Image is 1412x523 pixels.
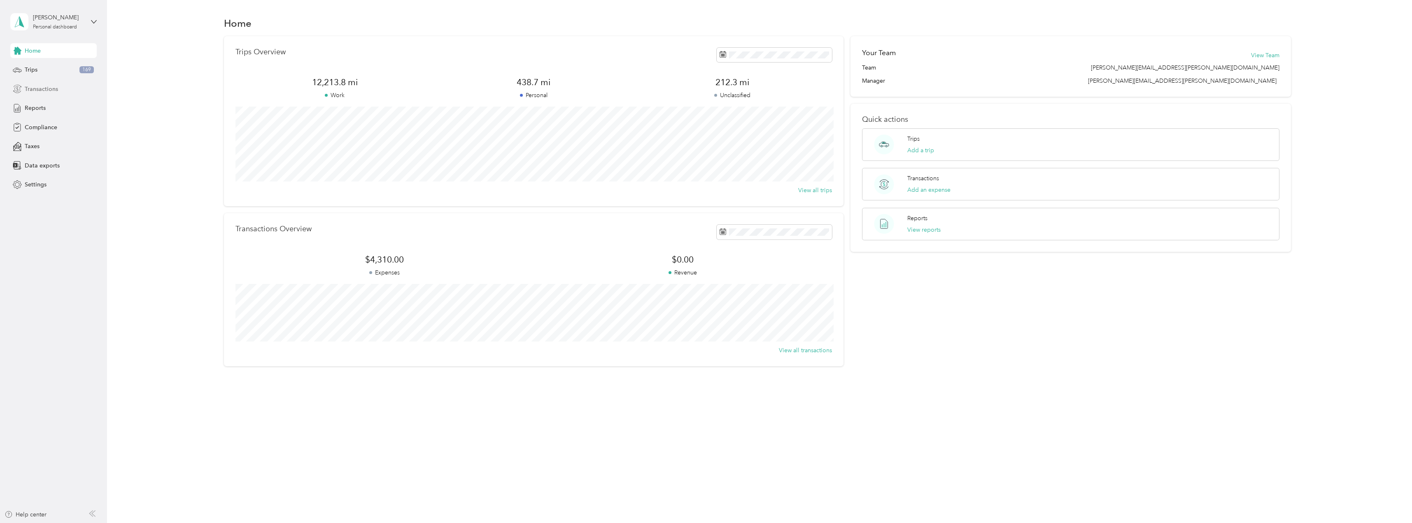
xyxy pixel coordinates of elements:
p: Trips Overview [235,48,286,56]
span: Data exports [25,161,60,170]
p: Work [235,91,434,100]
button: Add a trip [907,146,934,155]
span: Team [862,63,876,72]
span: $0.00 [534,254,832,265]
span: Transactions [25,85,58,93]
p: Personal [434,91,633,100]
button: View Team [1251,51,1279,60]
span: Home [25,46,41,55]
span: 169 [79,66,94,74]
span: Compliance [25,123,57,132]
button: View reports [907,225,941,234]
p: Transactions Overview [235,225,312,233]
button: View all transactions [779,346,832,355]
span: 212.3 mi [633,77,832,88]
button: Help center [5,510,47,519]
div: [PERSON_NAME] [33,13,84,22]
p: Trips [907,135,920,143]
h2: Your Team [862,48,896,58]
p: Expenses [235,268,534,277]
span: Taxes [25,142,40,151]
button: Add an expense [907,186,951,194]
span: [PERSON_NAME][EMAIL_ADDRESS][PERSON_NAME][DOMAIN_NAME] [1091,63,1279,72]
span: [PERSON_NAME][EMAIL_ADDRESS][PERSON_NAME][DOMAIN_NAME] [1088,77,1277,84]
span: Trips [25,65,37,74]
span: Manager [862,77,885,85]
span: $4,310.00 [235,254,534,265]
iframe: Everlance-gr Chat Button Frame [1366,477,1412,523]
span: Reports [25,104,46,112]
p: Transactions [907,174,939,183]
p: Unclassified [633,91,832,100]
div: Personal dashboard [33,25,77,30]
p: Revenue [534,268,832,277]
h1: Home [224,19,252,28]
button: View all trips [798,186,832,195]
span: 438.7 mi [434,77,633,88]
span: 12,213.8 mi [235,77,434,88]
p: Quick actions [862,115,1279,124]
p: Reports [907,214,927,223]
span: Settings [25,180,47,189]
